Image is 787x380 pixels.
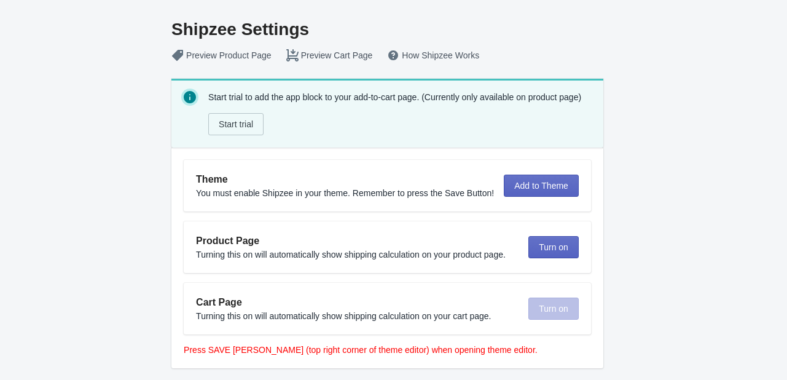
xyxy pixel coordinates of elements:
button: Turn on [528,236,579,258]
span: Remember to press the Save Button! [353,188,494,198]
button: Preview Product Page [164,44,279,66]
span: Turning this on will automatically show shipping calculation on your product page. [196,250,506,259]
h1: Shipzee Settings [171,20,591,39]
p: Press SAVE [PERSON_NAME] (top right corner of theme editor) when opening theme editor. [184,344,591,356]
span: You must enable Shipzee in your theme. [196,188,350,198]
h2: Theme [196,172,494,187]
button: Start trial [208,113,264,135]
button: Add to Theme [504,175,579,197]
span: Turn on [539,242,568,252]
h2: Cart Page [196,295,519,310]
div: Start trial to add the app block to your add-to-cart page. (Currently only available on product p... [208,89,593,138]
span: Turning this on will automatically show shipping calculation on your cart page. [196,311,491,321]
button: Preview Cart Page [279,44,380,66]
span: Add to Theme [514,181,568,191]
span: Start trial [219,119,253,129]
button: How Shipzee Works [380,44,487,66]
h2: Product Page [196,234,519,248]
